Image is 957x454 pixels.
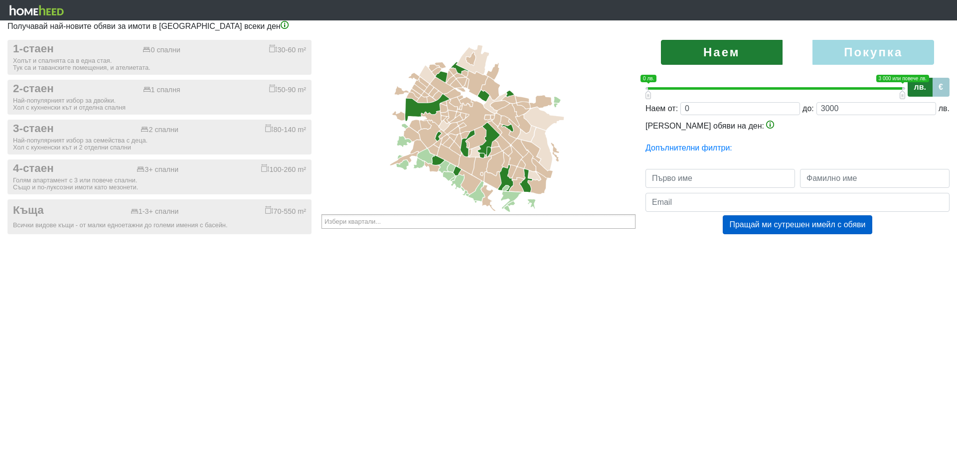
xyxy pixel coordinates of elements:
[908,78,933,97] label: лв.
[645,169,795,188] input: Първо име
[13,204,44,217] span: Къща
[7,120,312,154] button: 3-стаен 2 спални 80-140 m² Най-популярният избор за семейства с деца.Хол с кухненски кът и 2 отде...
[261,164,306,174] div: 100-260 m²
[141,126,178,134] div: 2 спални
[645,103,678,115] div: Наем от:
[7,199,312,234] button: Къща 1-3+ спални 70-550 m² Всички видове къщи - от малки едноетажни до големи имения с басейн.
[800,169,950,188] input: Фамилно име
[13,222,306,229] div: Всички видове къщи - от малки едноетажни до големи имения с басейн.
[13,177,306,191] div: Голям апартамент с 3 или повече спални. Също и по-луксозни имоти като мезонети.
[645,193,950,212] input: Email
[7,159,312,194] button: 4-стаен 3+ спални 100-260 m² Голям апартамент с 3 или повече спални.Също и по-луксозни имоти като...
[143,46,180,54] div: 0 спални
[269,44,306,54] div: 30-60 m²
[7,20,950,32] p: Получавай най-новите обяви за имоти в [GEOGRAPHIC_DATA] всеки ден
[265,124,306,134] div: 80-140 m²
[13,162,54,175] span: 4-стаен
[802,103,814,115] div: до:
[7,40,312,75] button: 1-стаен 0 спални 30-60 m² Холът и спалнята са в една стая.Тук са и таванските помещения, и ателие...
[939,103,950,115] div: лв.
[13,57,306,71] div: Холът и спалнята са в една стая. Тук са и таванските помещения, и ателиетата.
[265,206,306,216] div: 70-550 m²
[7,80,312,115] button: 2-стаен 1 спалня 50-90 m² Най-популярният избор за двойки.Хол с кухненски кът и отделна спалня
[143,86,180,94] div: 1 спалня
[645,120,950,132] div: [PERSON_NAME] обяви на ден:
[876,75,929,82] span: 3 000 или повече лв.
[13,82,54,96] span: 2-стаен
[13,122,54,136] span: 3-стаен
[13,42,54,56] span: 1-стаен
[281,21,289,29] img: info-3.png
[766,121,774,129] img: info-3.png
[13,97,306,111] div: Най-популярният избор за двойки. Хол с кухненски кът и отделна спалня
[723,215,872,234] button: Пращай ми сутрешен имейл с обяви
[661,40,783,65] label: Наем
[640,75,656,82] span: 0 лв.
[812,40,934,65] label: Покупка
[645,144,732,152] a: Допълнителни филтри:
[137,165,178,174] div: 3+ спални
[13,137,306,151] div: Най-популярният избор за семейства с деца. Хол с кухненски кът и 2 отделни спални
[932,78,950,97] label: €
[269,84,306,94] div: 50-90 m²
[131,207,179,216] div: 1-3+ спални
